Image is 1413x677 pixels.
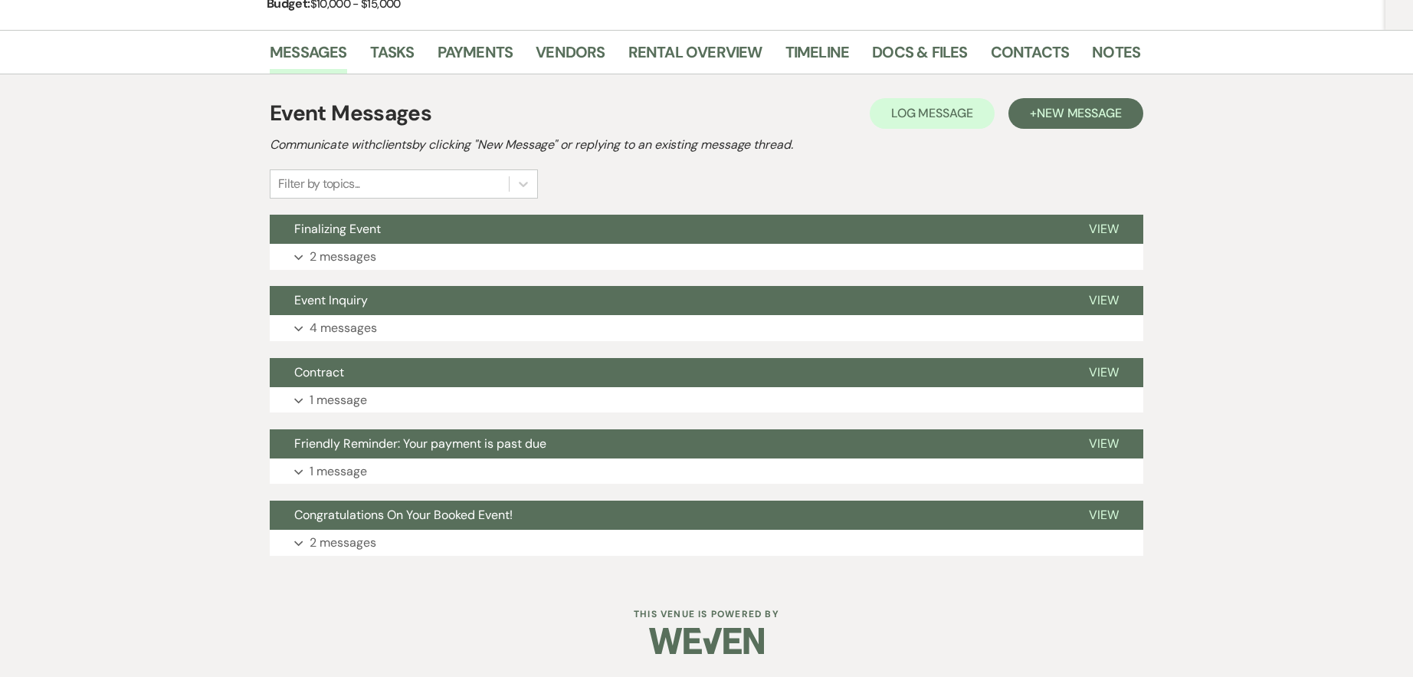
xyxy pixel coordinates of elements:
button: Contract [270,358,1064,387]
p: 4 messages [310,318,377,338]
span: View [1089,435,1119,452]
span: Finalizing Event [294,221,381,237]
button: 1 message [270,458,1143,485]
button: 2 messages [270,530,1143,556]
h1: Event Messages [270,97,431,130]
a: Vendors [536,40,605,74]
a: Rental Overview [628,40,762,74]
a: Docs & Files [872,40,967,74]
button: View [1064,286,1143,315]
button: Event Inquiry [270,286,1064,315]
a: Notes [1092,40,1140,74]
button: Log Message [870,98,995,129]
button: Finalizing Event [270,215,1064,244]
button: 1 message [270,387,1143,413]
a: Payments [438,40,513,74]
button: Friendly Reminder: Your payment is past due [270,429,1064,458]
a: Timeline [785,40,850,74]
p: 1 message [310,390,367,410]
p: 2 messages [310,533,376,553]
button: View [1064,358,1143,387]
span: Event Inquiry [294,292,368,308]
a: Contacts [991,40,1070,74]
button: 2 messages [270,244,1143,270]
button: +New Message [1008,98,1143,129]
span: Log Message [891,105,973,121]
h2: Communicate with clients by clicking "New Message" or replying to an existing message thread. [270,136,1143,154]
span: View [1089,507,1119,523]
a: Tasks [370,40,415,74]
img: Weven Logo [649,614,764,668]
span: View [1089,292,1119,308]
button: View [1064,429,1143,458]
p: 1 message [310,462,367,481]
span: View [1089,221,1119,237]
span: Congratulations On Your Booked Event! [294,507,513,523]
span: New Message [1037,105,1122,121]
button: Congratulations On Your Booked Event! [270,501,1064,530]
div: Filter by topics... [278,175,360,193]
a: Messages [270,40,347,74]
span: Friendly Reminder: Your payment is past due [294,435,546,452]
p: 2 messages [310,247,376,267]
span: Contract [294,364,344,380]
span: View [1089,364,1119,380]
button: 4 messages [270,315,1143,341]
button: View [1064,501,1143,530]
button: View [1064,215,1143,244]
